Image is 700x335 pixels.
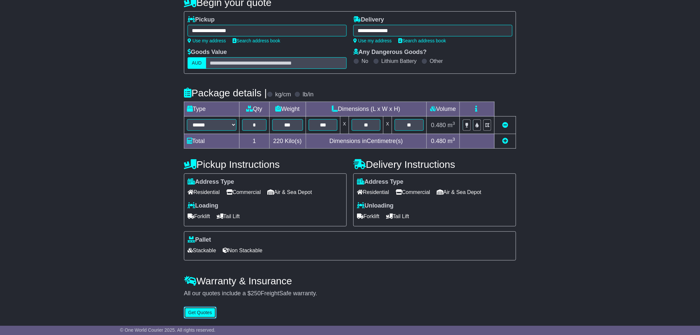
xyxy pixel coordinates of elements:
[357,202,394,210] label: Unloading
[120,327,216,333] span: © One World Courier 2025. All rights reserved.
[448,138,455,144] span: m
[217,211,240,221] span: Tail Lift
[306,134,426,148] td: Dimensions in Centimetre(s)
[353,16,384,24] label: Delivery
[362,58,368,64] label: No
[184,307,216,318] button: Get Quotes
[357,178,404,186] label: Address Type
[303,91,314,98] label: lb/in
[188,236,211,244] label: Pallet
[357,211,379,221] span: Forklift
[381,58,417,64] label: Lithium Battery
[357,187,389,197] span: Residential
[184,102,240,117] td: Type
[269,102,306,117] td: Weight
[502,122,508,128] a: Remove this item
[188,57,206,69] label: AUD
[453,121,455,126] sup: 3
[184,87,267,98] h4: Package details |
[448,122,455,128] span: m
[184,134,240,148] td: Total
[398,38,446,43] a: Search address book
[383,117,392,134] td: x
[188,16,215,24] label: Pickup
[240,102,270,117] td: Qty
[240,134,270,148] td: 1
[386,211,409,221] span: Tail Lift
[184,290,516,297] div: All our quotes include a $ FreightSafe warranty.
[273,138,283,144] span: 220
[437,187,482,197] span: Air & Sea Depot
[251,290,261,297] span: 250
[353,38,392,43] a: Use my address
[188,38,226,43] a: Use my address
[223,245,262,256] span: Non Stackable
[188,202,218,210] label: Loading
[226,187,261,197] span: Commercial
[184,159,347,170] h4: Pickup Instructions
[188,178,234,186] label: Address Type
[188,211,210,221] span: Forklift
[453,137,455,142] sup: 3
[184,275,516,286] h4: Warranty & Insurance
[426,102,459,117] td: Volume
[431,122,446,128] span: 0.480
[188,187,220,197] span: Residential
[430,58,443,64] label: Other
[268,187,312,197] span: Air & Sea Depot
[502,138,508,144] a: Add new item
[188,245,216,256] span: Stackable
[275,91,291,98] label: kg/cm
[269,134,306,148] td: Kilo(s)
[353,159,516,170] h4: Delivery Instructions
[340,117,349,134] td: x
[306,102,426,117] td: Dimensions (L x W x H)
[353,49,427,56] label: Any Dangerous Goods?
[431,138,446,144] span: 0.480
[396,187,430,197] span: Commercial
[233,38,280,43] a: Search address book
[188,49,227,56] label: Goods Value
